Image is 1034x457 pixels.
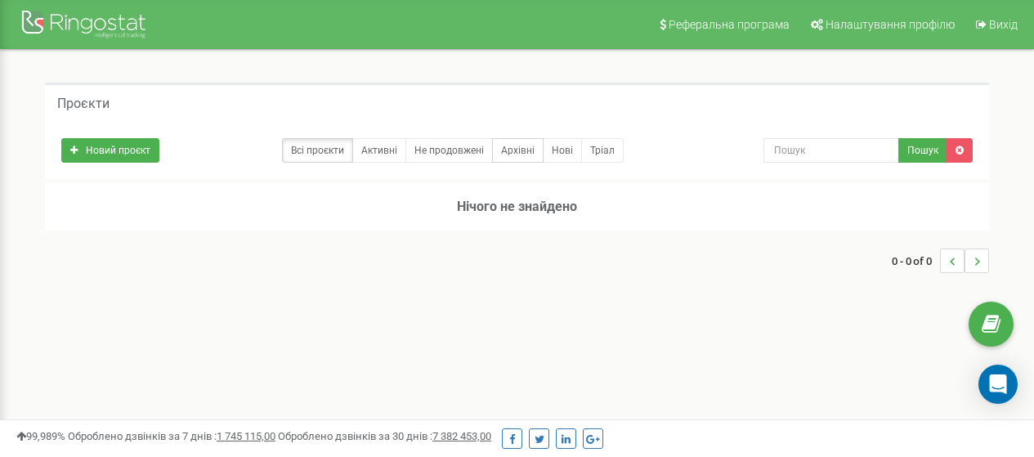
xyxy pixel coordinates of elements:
[892,249,940,273] span: 0 - 0 of 0
[898,138,947,163] button: Пошук
[669,18,790,31] span: Реферальна програма
[581,138,624,163] a: Тріал
[68,430,275,442] span: Оброблено дзвінків за 7 днів :
[217,430,275,442] u: 1 745 115,00
[978,365,1018,404] div: Open Intercom Messenger
[61,138,159,163] a: Новий проєкт
[45,183,989,231] h3: Нічого не знайдено
[432,430,491,442] u: 7 382 453,00
[405,138,493,163] a: Не продовжені
[543,138,582,163] a: Нові
[826,18,955,31] span: Налаштування профілю
[763,138,899,163] input: Пошук
[352,138,406,163] a: Активні
[57,96,110,111] h5: Проєкти
[16,430,65,442] span: 99,989%
[282,138,353,163] a: Всі проєкти
[892,232,989,289] nav: ...
[278,430,491,442] span: Оброблено дзвінків за 30 днів :
[989,18,1018,31] span: Вихід
[492,138,544,163] a: Архівні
